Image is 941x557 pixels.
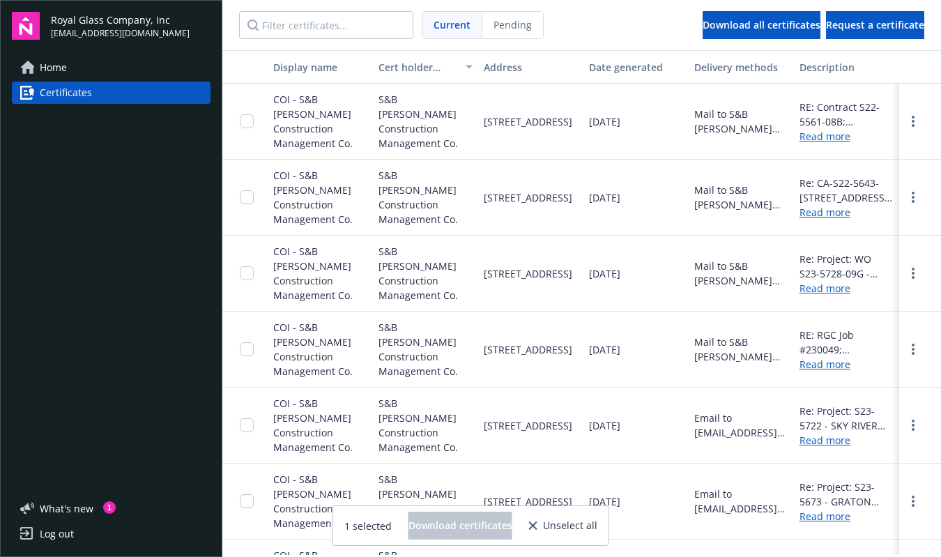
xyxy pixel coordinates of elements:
[800,433,894,448] a: Read more
[905,113,921,130] a: more
[378,320,473,379] span: S&B [PERSON_NAME] Construction Management Co.
[40,501,93,516] span: What ' s new
[694,335,788,364] div: Mail to S&B [PERSON_NAME] Construction Management Co., [STREET_ADDRESS]
[273,397,353,454] span: COI - S&B [PERSON_NAME] Construction Management Co.
[484,494,572,509] span: [STREET_ADDRESS]
[273,169,353,226] span: COI - S&B [PERSON_NAME] Construction Management Co.
[240,342,254,356] input: Toggle Row Selected
[484,266,572,281] span: [STREET_ADDRESS]
[484,342,572,357] span: [STREET_ADDRESS]
[240,114,254,128] input: Toggle Row Selected
[240,266,254,280] input: Toggle Row Selected
[240,418,254,432] input: Toggle Row Selected
[589,190,620,205] span: [DATE]
[800,205,894,220] a: Read more
[478,50,583,84] button: Address
[484,60,578,75] div: Address
[484,114,572,129] span: [STREET_ADDRESS]
[905,189,921,206] a: more
[378,60,457,75] div: Cert holder name
[694,183,788,212] div: Mail to S&B [PERSON_NAME] Construction Management Co., [STREET_ADDRESS]
[378,168,473,227] span: S&B [PERSON_NAME] Construction Management Co.
[800,60,894,75] div: Description
[434,17,470,32] span: Current
[12,82,211,104] a: Certificates
[529,512,597,540] button: Unselect all
[51,13,190,27] span: Royal Glass Company, Inc
[408,512,512,540] button: Download certificates
[240,494,254,508] input: Toggle Row Selected
[273,60,367,75] div: Display name
[344,519,392,533] span: 1 selected
[40,523,74,545] div: Log out
[273,245,353,302] span: COI - S&B [PERSON_NAME] Construction Management Co.
[800,509,894,524] a: Read more
[800,252,894,281] div: Re: Project: WO S23-5728-09G - Graton Restaurant [STREET_ADDRESS]; RGC Job #240008 S&B [PERSON_NA...
[12,501,116,516] button: What's new1
[689,50,794,84] button: Delivery methods
[703,12,820,38] div: Download all certificates
[273,473,353,530] span: COI - S&B [PERSON_NAME] Construction Management Co.
[694,259,788,288] div: Mail to S&B [PERSON_NAME] Construction Management Co., [STREET_ADDRESS]
[273,93,353,150] span: COI - S&B [PERSON_NAME] Construction Management Co.
[408,519,512,532] span: Download certificates
[589,418,620,433] span: [DATE]
[378,92,473,151] span: S&B [PERSON_NAME] Construction Management Co.
[800,328,894,357] div: RE: RGC Job #230049; [DEMOGRAPHIC_DATA] S23-5764-08B; Apple SAC-04 Multipurpose Room [STREET_ADDR...
[794,50,899,84] button: Description
[273,321,353,378] span: COI - S&B [PERSON_NAME] Construction Management Co.
[51,12,211,40] button: Royal Glass Company, Inc[EMAIL_ADDRESS][DOMAIN_NAME]
[484,190,572,205] span: [STREET_ADDRESS]
[583,50,689,84] button: Date generated
[694,411,788,440] div: Email to [EMAIL_ADDRESS][DOMAIN_NAME]
[800,357,894,372] a: Read more
[484,418,572,433] span: [STREET_ADDRESS]
[40,56,67,79] span: Home
[378,396,473,455] span: S&B [PERSON_NAME] Construction Management Co.
[239,11,413,39] input: Filter certificates...
[12,56,211,79] a: Home
[589,266,620,281] span: [DATE]
[694,487,788,516] div: Email to [EMAIL_ADDRESS][DOMAIN_NAME]
[800,100,894,129] div: RE: Contract S22-5561-08B; [GEOGRAPHIC_DATA] Study Room [STREET_ADDRESS][US_STATE] S&B [PERSON_NA...
[800,129,894,144] a: Read more
[378,472,473,531] span: S&B [PERSON_NAME] Construction Management Co.
[589,60,683,75] div: Date generated
[12,12,40,40] img: navigator-logo.svg
[543,521,597,531] span: Unselect all
[905,341,921,358] a: more
[905,417,921,434] a: more
[694,107,788,136] div: Mail to S&B [PERSON_NAME] Construction Management Co., [STREET_ADDRESS]
[800,176,894,205] div: Re: CA-S22-5643- [STREET_ADDRESS], Exterior Hardening Project; RGC Job #220032 S&B [PERSON_NAME] ...
[800,281,894,296] a: Read more
[373,50,478,84] button: Cert holder name
[494,17,532,32] span: Pending
[905,265,921,282] a: more
[51,27,190,40] span: [EMAIL_ADDRESS][DOMAIN_NAME]
[800,404,894,433] div: Re: Project: S23-5722 - SKY RIVER CIGAR BAR [GEOGRAPHIC_DATA], [GEOGRAPHIC_DATA]; RGC Job #230025...
[589,342,620,357] span: [DATE]
[905,493,921,510] a: more
[378,244,473,303] span: S&B [PERSON_NAME] Construction Management Co.
[103,499,116,512] div: 1
[240,190,254,204] input: Toggle Row Selected
[40,82,92,104] span: Certificates
[703,11,820,39] button: Download all certificates
[268,50,373,84] button: Display name
[826,18,924,31] span: Request a certificate
[482,12,543,38] span: Pending
[694,60,788,75] div: Delivery methods
[800,480,894,509] div: Re: Project: S23-5673 - GRATON RANCHERIA OFFICE TI [STREET_ADDRESS]; RGC Job #230034 S&B [PERSON_...
[589,114,620,129] span: [DATE]
[589,494,620,509] span: [DATE]
[826,11,924,39] button: Request a certificate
